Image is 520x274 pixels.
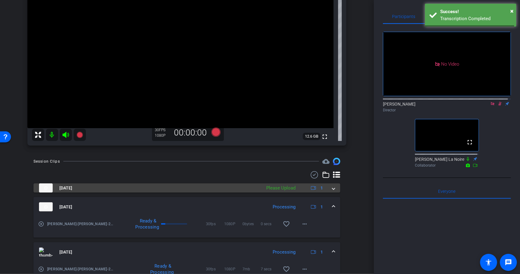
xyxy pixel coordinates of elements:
[440,15,512,22] div: Transcription Completed
[283,265,290,273] mat-icon: favorite_border
[261,266,279,272] span: 7 secs
[505,259,512,266] mat-icon: message
[383,107,511,113] div: Director
[39,183,53,193] img: thumb-nail
[132,218,159,230] div: Ready & Processing
[415,156,479,168] div: [PERSON_NAME] La Noire
[415,163,479,168] div: Collaborator
[322,158,330,165] span: Destinations for your clips
[159,128,166,132] span: FPS
[383,101,511,113] div: [PERSON_NAME]
[320,204,323,210] span: 1
[155,133,170,138] div: 1080P
[441,61,459,67] span: No Video
[438,189,456,193] span: Everyone
[34,158,60,164] div: Session Clips
[322,158,330,165] mat-icon: cloud_upload
[59,249,72,255] span: [DATE]
[38,221,44,227] mat-icon: play_circle_outline
[270,204,299,211] div: Processing
[320,249,323,255] span: 1
[510,6,514,16] button: Close
[34,197,340,217] mat-expansion-panel-header: thumb-nail[DATE]Processing1
[392,14,416,19] span: Participants
[34,242,340,262] mat-expansion-panel-header: thumb-nail[DATE]Processing1
[38,266,44,272] mat-icon: play_circle_outline
[155,128,170,132] div: 30
[333,158,340,165] img: Session clips
[47,266,115,272] span: [PERSON_NAME]-[PERSON_NAME]-2025-10-09-13-05-01-552-0
[301,220,308,228] mat-icon: more_horiz
[59,185,72,191] span: [DATE]
[59,204,72,210] span: [DATE]
[47,221,115,227] span: [PERSON_NAME]-[PERSON_NAME]-2025-10-09-13-05-47-363-0
[321,133,328,140] mat-icon: fullscreen
[206,266,224,272] span: 30fps
[39,247,53,257] img: thumb-nail
[34,183,340,193] mat-expansion-panel-header: thumb-nail[DATE]Please Upload1
[224,221,242,227] span: 1080P
[263,185,299,192] div: Please Upload
[270,249,299,256] div: Processing
[440,8,512,15] div: Success!
[242,221,261,227] span: 0bytes
[301,265,308,273] mat-icon: more_horiz
[466,139,473,146] mat-icon: fullscreen
[283,220,290,228] mat-icon: favorite_border
[206,221,224,227] span: 30fps
[320,185,323,191] span: 1
[34,217,340,238] div: thumb-nail[DATE]Processing1
[510,7,514,15] span: ×
[303,133,320,140] span: 12.6 GB
[39,202,53,211] img: thumb-nail
[170,128,211,138] div: 00:00:00
[261,221,279,227] span: 0 secs
[224,266,242,272] span: 1080P
[485,259,492,266] mat-icon: accessibility
[242,266,261,272] span: 7mb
